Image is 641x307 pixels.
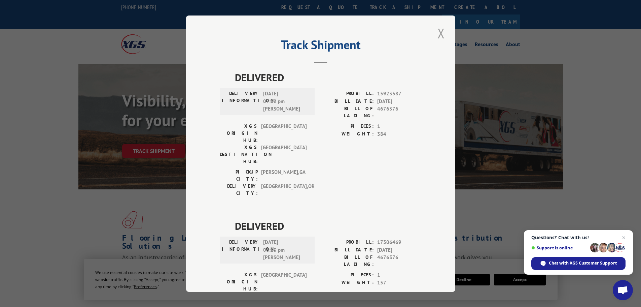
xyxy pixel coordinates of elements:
button: Close modal [435,24,447,42]
label: BILL OF LADING: [321,105,374,119]
span: 17306469 [377,239,422,246]
span: 1 [377,271,422,279]
span: DELIVERED [235,70,422,85]
a: Open chat [613,280,633,300]
label: WEIGHT: [321,130,374,138]
span: [GEOGRAPHIC_DATA] [261,123,307,144]
span: [GEOGRAPHIC_DATA] [261,271,307,293]
label: PROBILL: [321,90,374,98]
label: XGS ORIGIN HUB: [220,123,258,144]
label: PIECES: [321,123,374,130]
span: 384 [377,130,422,138]
span: [DATE] [377,97,422,105]
span: Chat with XGS Customer Support [549,260,617,266]
span: Questions? Chat with us! [531,235,626,240]
span: [GEOGRAPHIC_DATA] [261,144,307,165]
span: [DATE] 07:02 pm [PERSON_NAME] [263,90,309,113]
span: [GEOGRAPHIC_DATA] , OR [261,183,307,197]
label: DELIVERY INFORMATION: [222,239,260,262]
span: [PERSON_NAME] , GA [261,168,307,183]
label: BILL DATE: [321,97,374,105]
label: XGS ORIGIN HUB: [220,271,258,293]
label: PIECES: [321,271,374,279]
label: PICKUP CITY: [220,168,258,183]
label: DELIVERY INFORMATION: [222,90,260,113]
span: [DATE] [377,246,422,254]
span: 1 [377,123,422,130]
h2: Track Shipment [220,40,422,53]
span: 15923587 [377,90,422,98]
label: DELIVERY CITY: [220,183,258,197]
span: 4676376 [377,105,422,119]
label: PROBILL: [321,239,374,246]
span: Support is online [531,245,588,250]
label: BILL DATE: [321,246,374,254]
span: DELIVERED [235,218,422,234]
span: 4676376 [377,254,422,268]
label: WEIGHT: [321,279,374,286]
span: Chat with XGS Customer Support [531,257,626,270]
span: 157 [377,279,422,286]
label: XGS DESTINATION HUB: [220,144,258,165]
label: BILL OF LADING: [321,254,374,268]
span: [DATE] 06:13 pm [PERSON_NAME] [263,239,309,262]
